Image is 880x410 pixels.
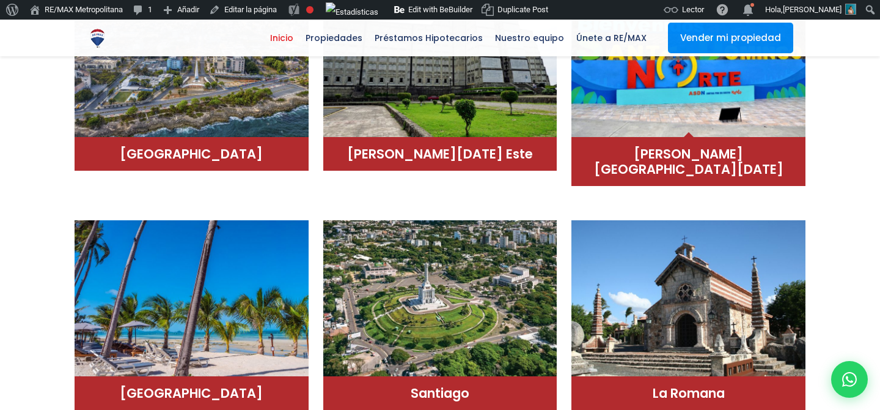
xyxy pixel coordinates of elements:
[571,211,805,410] a: La RomanaLa Romana
[264,29,299,47] span: Inicio
[369,20,489,56] a: Préstamos Hipotecarios
[75,211,309,410] a: Punta Cana[GEOGRAPHIC_DATA]
[369,29,489,47] span: Préstamos Hipotecarios
[87,146,296,162] h4: [GEOGRAPHIC_DATA]
[323,220,557,386] img: Santiago
[87,20,108,56] a: RE/MAX Metropolitana
[299,29,369,47] span: Propiedades
[783,5,842,14] span: [PERSON_NAME]
[571,220,805,386] img: La Romana
[668,23,793,53] a: Vender mi propiedad
[87,28,108,49] img: Logo de REMAX
[335,386,545,401] h4: Santiago
[489,29,570,47] span: Nuestro equipo
[75,220,309,386] img: Punta Cana
[335,146,545,162] h4: [PERSON_NAME][DATE] Este
[299,20,369,56] a: Propiedades
[326,2,378,22] img: Visitas de 48 horas. Haz clic para ver más estadísticas del sitio.
[323,211,557,410] a: SantiagoSantiago
[489,20,570,56] a: Nuestro equipo
[584,146,793,177] h4: [PERSON_NAME][GEOGRAPHIC_DATA][DATE]
[87,386,296,401] h4: [GEOGRAPHIC_DATA]
[584,386,793,401] h4: La Romana
[570,20,653,56] a: Únete a RE/MAX
[570,29,653,47] span: Únete a RE/MAX
[264,20,299,56] a: Inicio
[306,6,313,13] div: Frase clave objetivo no establecida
